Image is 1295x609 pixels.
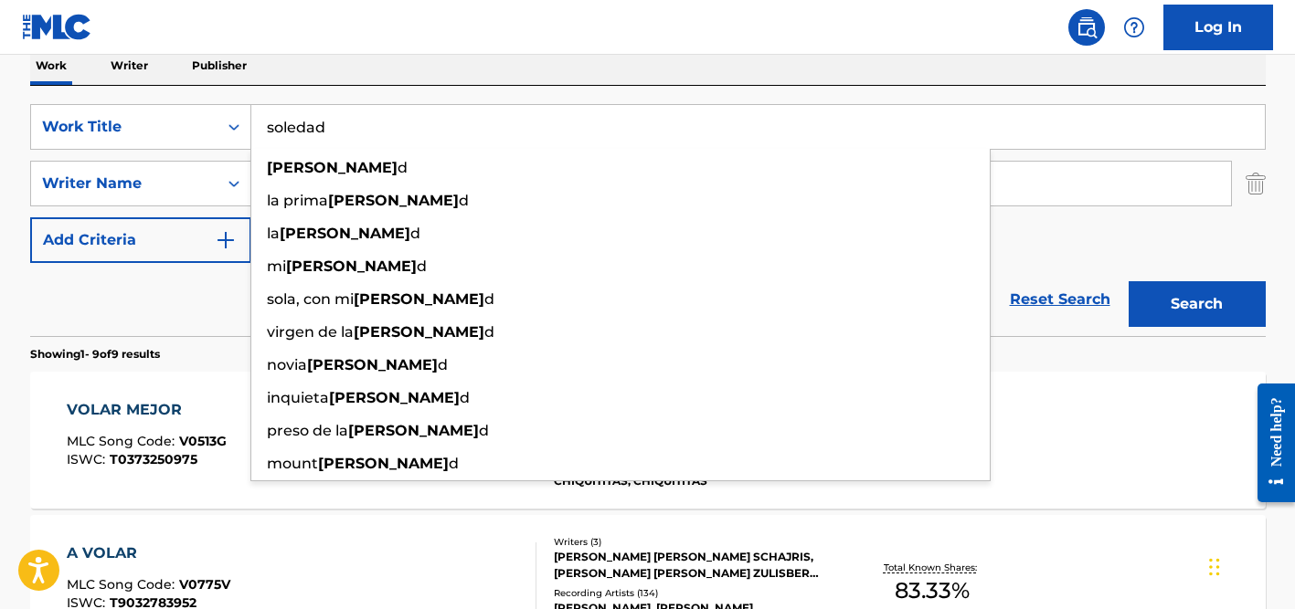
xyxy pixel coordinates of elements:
span: virgen de la [267,323,354,341]
div: Work Title [42,116,207,138]
iframe: Chat Widget [1204,521,1295,609]
p: Work [30,47,72,85]
span: la [267,225,280,242]
strong: [PERSON_NAME] [354,290,484,308]
a: VOLAR MEJORMLC Song Code:V0513GISWC:T0373250975Writers (2)[PERSON_NAME], [PERSON_NAME] ZULISBER [... [30,372,1266,509]
img: 9d2ae6d4665cec9f34b9.svg [215,229,237,251]
span: novia [267,356,307,373]
span: la prima [267,192,328,209]
span: d [398,159,408,176]
span: d [459,192,469,209]
img: search [1076,16,1098,38]
form: Search Form [30,104,1266,336]
strong: [PERSON_NAME] [267,159,398,176]
span: MLC Song Code : [67,576,179,593]
strong: [PERSON_NAME] [354,323,484,341]
strong: [PERSON_NAME] [307,356,438,373]
button: Add Criteria [30,217,251,263]
strong: [PERSON_NAME] [329,389,460,406]
strong: [PERSON_NAME] [280,225,410,242]
a: Log In [1163,5,1273,50]
div: Help [1116,9,1152,46]
div: Drag [1209,540,1220,594]
strong: [PERSON_NAME] [286,257,417,275]
img: help [1123,16,1145,38]
a: Public Search [1068,9,1105,46]
iframe: Resource Center [1244,369,1295,516]
span: d [484,290,494,308]
span: ISWC : [67,451,110,467]
div: VOLAR MEJOR [67,399,227,421]
p: Total Known Shares: [884,561,982,574]
a: Reset Search [1001,279,1120,320]
span: d [449,455,459,472]
strong: [PERSON_NAME] [348,422,479,439]
span: V0513G [179,433,227,449]
span: mi [267,257,286,275]
span: mount [267,455,318,472]
span: sola, con mi [267,290,354,308]
div: A VOLAR [67,542,230,564]
span: d [460,389,470,406]
strong: [PERSON_NAME] [318,455,449,472]
span: d [479,422,489,439]
img: MLC Logo [22,14,92,40]
p: Showing 1 - 9 of 9 results [30,346,160,362]
span: V0775V [179,576,230,593]
div: Recording Artists ( 134 ) [554,586,830,600]
span: inquieta [267,389,329,406]
span: MLC Song Code : [67,433,179,449]
img: Delete Criterion [1246,161,1266,206]
strong: [PERSON_NAME] [328,192,459,209]
p: Publisher [186,47,252,85]
span: d [417,257,427,275]
div: Writers ( 3 ) [554,535,830,549]
span: d [438,356,448,373]
span: T0373250975 [110,451,197,467]
button: Search [1129,281,1266,327]
p: Writer [105,47,154,85]
span: d [484,323,494,341]
div: [PERSON_NAME] [PERSON_NAME] SCHAJRIS, [PERSON_NAME] [PERSON_NAME] ZULISBER [PERSON_NAME] [554,549,830,582]
span: d [410,225,420,242]
span: preso de la [267,422,348,439]
span: 83.33 % [895,574,970,607]
div: Writer Name [42,173,207,194]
